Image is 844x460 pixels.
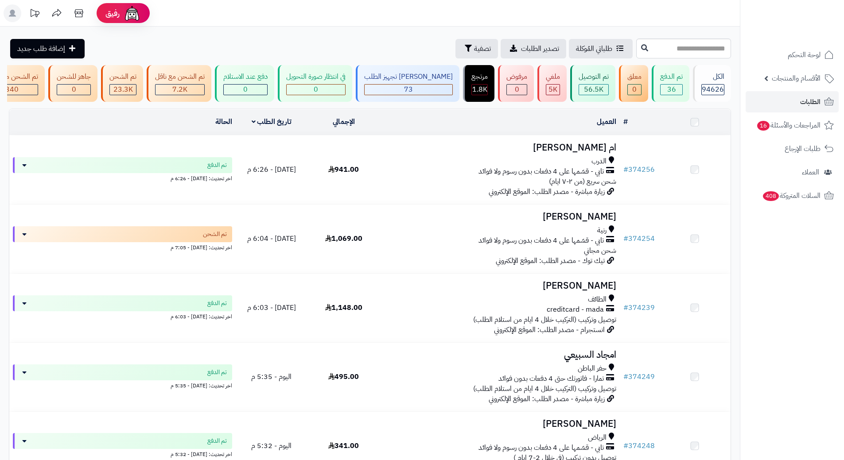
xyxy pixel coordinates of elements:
a: #374256 [623,164,655,175]
div: 0 [507,85,527,95]
h3: [PERSON_NAME] [383,419,616,429]
a: الطلبات [746,91,839,112]
span: تم الشحن [203,230,227,239]
span: creditcard - mada [547,305,604,315]
span: 1,148.00 [325,302,362,313]
span: 94626 [702,84,724,95]
a: #374239 [623,302,655,313]
div: 73 [365,85,452,95]
a: طلباتي المُوكلة [569,39,633,58]
span: اليوم - 5:32 م [251,441,292,451]
a: تحديثات المنصة [23,4,46,24]
span: 16 [757,120,770,131]
div: 23251 [110,85,136,95]
span: طلباتي المُوكلة [576,43,612,54]
span: 1,069.00 [325,233,362,244]
span: 341.00 [328,441,359,451]
span: 495.00 [328,371,359,382]
span: # [623,164,628,175]
a: ملغي 5K [536,65,568,102]
span: # [623,371,628,382]
span: انستجرام - مصدر الطلب: الموقع الإلكتروني [494,325,605,335]
a: معلق 0 [617,65,650,102]
a: تم الشحن 23.3K [99,65,145,102]
a: تصدير الطلبات [501,39,566,58]
a: # [623,116,628,127]
span: تم الدفع [207,368,227,377]
div: تم الشحن مع ناقل [155,72,205,82]
span: توصيل وتركيب (التركيب خلال 4 ايام من استلام الطلب) [473,383,616,394]
div: 7223 [156,85,204,95]
span: لوحة التحكم [788,49,821,61]
span: [DATE] - 6:03 م [247,302,296,313]
div: معلق [627,72,642,82]
span: 5K [548,84,557,95]
a: الحالة [215,116,232,127]
div: ملغي [546,72,560,82]
span: 941.00 [328,164,359,175]
div: 1809 [472,85,487,95]
a: #374254 [623,233,655,244]
span: الطائف [588,294,607,305]
a: تم التوصيل 56.5K [568,65,617,102]
div: تم الدفع [660,72,683,82]
div: 36 [661,85,682,95]
a: #374249 [623,371,655,382]
a: في انتظار صورة التحويل 0 [276,65,354,102]
span: 340 [5,84,19,95]
div: 56543 [579,85,608,95]
a: جاهز للشحن 0 [47,65,99,102]
span: [DATE] - 6:26 م [247,164,296,175]
span: 23.3K [113,84,133,95]
div: مرفوض [506,72,527,82]
span: 36 [667,84,676,95]
span: 0 [243,84,248,95]
span: 408 [762,191,780,201]
span: العملاء [802,166,819,178]
span: توصيل وتركيب (التركيب خلال 4 ايام من استلام الطلب) [473,314,616,325]
span: 0 [314,84,318,95]
a: لوحة التحكم [746,44,839,66]
div: 0 [287,85,345,95]
span: شحن سريع (من ٢-٧ ايام) [549,176,616,187]
span: تيك توك - مصدر الطلب: الموقع الإلكتروني [496,255,605,266]
a: دفع عند الاستلام 0 [213,65,276,102]
a: #374248 [623,441,655,451]
span: الرياض [588,433,607,443]
span: تم الدفع [207,299,227,308]
span: تم الدفع [207,161,227,170]
div: اخر تحديث: [DATE] - 6:03 م [13,311,232,321]
span: تصدير الطلبات [521,43,559,54]
div: اخر تحديث: [DATE] - 5:35 م [13,380,232,390]
span: تم الدفع [207,437,227,445]
span: 1.8K [472,84,487,95]
span: تابي - قسّمها على 4 دفعات بدون رسوم ولا فوائد [478,166,604,177]
span: رفيق [105,8,120,19]
a: الإجمالي [333,116,355,127]
div: مرتجع [471,72,488,82]
a: تم الدفع 36 [650,65,691,102]
a: الكل94626 [691,65,733,102]
span: طلبات الإرجاع [785,143,821,155]
span: 0 [632,84,637,95]
span: الطلبات [800,96,821,108]
span: الدرب [591,156,607,166]
h3: امجاد السبيعي [383,350,616,360]
a: إضافة طلب جديد [10,39,85,58]
div: تم التوصيل [579,72,609,82]
span: زيارة مباشرة - مصدر الطلب: الموقع الإلكتروني [489,186,605,197]
img: ai-face.png [123,4,141,22]
span: [DATE] - 6:04 م [247,233,296,244]
span: زيارة مباشرة - مصدر الطلب: الموقع الإلكتروني [489,394,605,404]
span: 0 [72,84,76,95]
div: 0 [628,85,641,95]
a: مرفوض 0 [496,65,536,102]
a: السلات المتروكة408 [746,185,839,206]
span: 0 [515,84,519,95]
a: [PERSON_NAME] تجهيز الطلب 73 [354,65,461,102]
a: مرتجع 1.8K [461,65,496,102]
h3: [PERSON_NAME] [383,281,616,291]
span: تابي - قسّمها على 4 دفعات بدون رسوم ولا فوائد [478,443,604,453]
a: العميل [597,116,616,127]
div: اخر تحديث: [DATE] - 6:26 م [13,173,232,182]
